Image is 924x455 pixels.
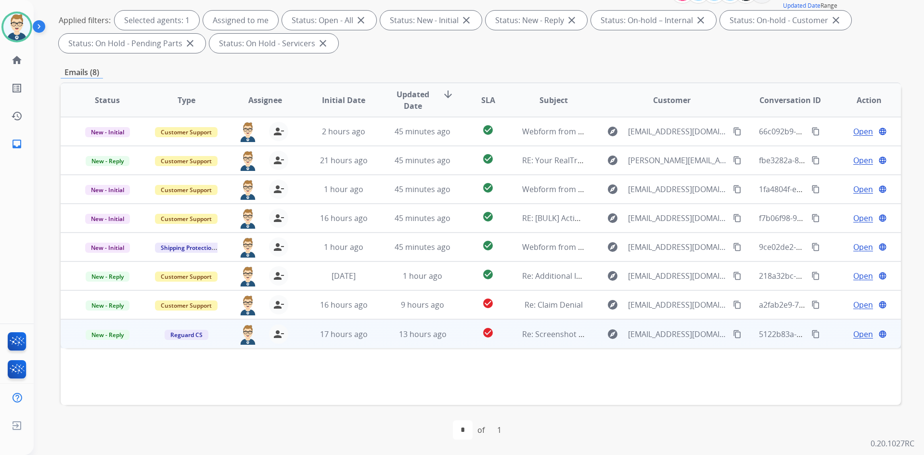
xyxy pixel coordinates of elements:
[482,240,494,251] mat-icon: check_circle
[59,34,205,53] div: Status: On Hold - Pending Parts
[720,11,851,30] div: Status: On-hold - Customer
[871,438,914,449] p: 0.20.1027RC
[759,242,902,252] span: 9ce02de2-87ee-448e-8389-f739fb41e0fb
[628,299,727,311] span: [EMAIL_ADDRESS][DOMAIN_NAME]
[273,299,284,311] mat-icon: person_remove
[759,184,898,195] span: 1fa4804f-e917-4ff5-be6a-238962efc32e
[733,127,742,136] mat-icon: content_copy
[395,126,450,137] span: 45 minutes ago
[733,243,742,251] mat-icon: content_copy
[733,300,742,309] mat-icon: content_copy
[878,156,887,165] mat-icon: language
[482,153,494,165] mat-icon: check_circle
[878,272,887,280] mat-icon: language
[59,14,111,26] p: Applied filters:
[733,214,742,222] mat-icon: content_copy
[878,214,887,222] mat-icon: language
[607,126,618,137] mat-icon: explore
[628,212,727,224] span: [EMAIL_ADDRESS][DOMAIN_NAME]
[238,266,257,286] img: agent-avatar
[403,271,442,281] span: 1 hour ago
[853,328,873,340] span: Open
[759,155,907,166] span: fbe3282a-8836-4b7a-ab69-135e5cd04716
[525,299,583,310] span: Re: Claim Denial
[853,126,873,137] span: Open
[607,212,618,224] mat-icon: explore
[653,94,691,106] span: Customer
[85,185,130,195] span: New - Initial
[607,155,618,166] mat-icon: explore
[401,299,444,310] span: 9 hours ago
[273,328,284,340] mat-icon: person_remove
[238,151,257,171] img: agent-avatar
[322,94,365,106] span: Initial Date
[822,83,901,117] th: Action
[853,270,873,282] span: Open
[11,54,23,66] mat-icon: home
[85,243,130,253] span: New - Initial
[811,272,820,280] mat-icon: content_copy
[481,94,495,106] span: SLA
[522,126,740,137] span: Webform from [EMAIL_ADDRESS][DOMAIN_NAME] on [DATE]
[733,330,742,338] mat-icon: content_copy
[86,272,129,282] span: New - Reply
[733,156,742,165] mat-icon: content_copy
[853,241,873,253] span: Open
[607,299,618,311] mat-icon: explore
[155,243,221,253] span: Shipping Protection
[522,242,740,252] span: Webform from [EMAIL_ADDRESS][DOMAIN_NAME] on [DATE]
[482,182,494,194] mat-icon: check_circle
[395,213,450,223] span: 45 minutes ago
[155,156,218,166] span: Customer Support
[733,272,742,280] mat-icon: content_copy
[355,14,367,26] mat-icon: close
[85,214,130,224] span: New - Initial
[878,330,887,338] mat-icon: language
[399,329,447,339] span: 13 hours ago
[115,11,199,30] div: Selected agents: 1
[317,38,329,49] mat-icon: close
[783,2,821,10] button: Updated Date
[522,184,740,195] span: Webform from [EMAIL_ADDRESS][DOMAIN_NAME] on [DATE]
[853,212,873,224] span: Open
[759,94,821,106] span: Conversation ID
[85,127,130,137] span: New - Initial
[566,14,577,26] mat-icon: close
[522,271,706,281] span: Re: Additional Information Required for Your Claim
[607,328,618,340] mat-icon: explore
[591,11,716,30] div: Status: On-hold – Internal
[155,214,218,224] span: Customer Support
[86,156,129,166] span: New - Reply
[482,211,494,222] mat-icon: check_circle
[853,155,873,166] span: Open
[878,185,887,194] mat-icon: language
[324,184,363,195] span: 1 hour ago
[3,13,30,40] img: avatar
[628,183,727,195] span: [EMAIL_ADDRESS][DOMAIN_NAME]
[273,183,284,195] mat-icon: person_remove
[482,124,494,136] mat-icon: check_circle
[395,155,450,166] span: 45 minutes ago
[783,1,837,10] span: Range
[155,127,218,137] span: Customer Support
[238,295,257,315] img: agent-avatar
[273,241,284,253] mat-icon: person_remove
[607,241,618,253] mat-icon: explore
[248,94,282,106] span: Assignee
[522,329,608,339] span: Re: Screenshot Request
[11,138,23,150] mat-icon: inbox
[853,299,873,311] span: Open
[628,328,727,340] span: [EMAIL_ADDRESS][DOMAIN_NAME]
[320,299,368,310] span: 16 hours ago
[442,89,454,100] mat-icon: arrow_downward
[811,300,820,309] mat-icon: content_copy
[878,300,887,309] mat-icon: language
[811,214,820,222] mat-icon: content_copy
[273,126,284,137] mat-icon: person_remove
[482,327,494,338] mat-icon: check_circle
[811,330,820,338] mat-icon: content_copy
[811,243,820,251] mat-icon: content_copy
[155,300,218,311] span: Customer Support
[759,329,910,339] span: 5122b83a-d548-4a4b-a499-d209d0876241
[607,270,618,282] mat-icon: explore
